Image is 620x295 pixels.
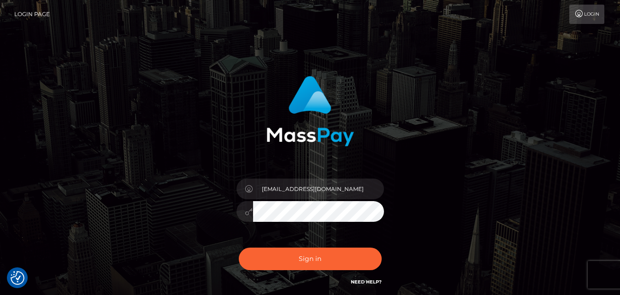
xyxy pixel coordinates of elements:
button: Consent Preferences [11,271,24,285]
input: Username... [253,179,384,199]
a: Login Page [14,5,50,24]
img: Revisit consent button [11,271,24,285]
a: Login [569,5,604,24]
a: Need Help? [351,279,382,285]
button: Sign in [239,248,382,270]
img: MassPay Login [266,76,354,146]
